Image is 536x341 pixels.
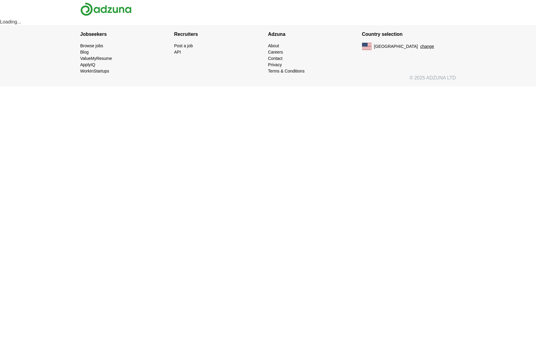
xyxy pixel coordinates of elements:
[80,50,89,54] a: Blog
[420,43,434,50] button: change
[268,62,282,67] a: Privacy
[268,69,305,73] a: Terms & Conditions
[174,43,193,48] a: Post a job
[268,50,283,54] a: Careers
[374,43,418,50] span: [GEOGRAPHIC_DATA]
[268,56,283,61] a: Contact
[80,69,109,73] a: WorkInStartups
[362,43,372,50] img: US flag
[80,2,132,16] img: Adzuna logo
[362,26,456,43] h4: Country selection
[80,43,103,48] a: Browse jobs
[76,74,461,86] div: © 2025 ADZUNA LTD
[80,62,95,67] a: ApplyIQ
[174,50,181,54] a: API
[268,43,279,48] a: About
[80,56,112,61] a: ValueMyResume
